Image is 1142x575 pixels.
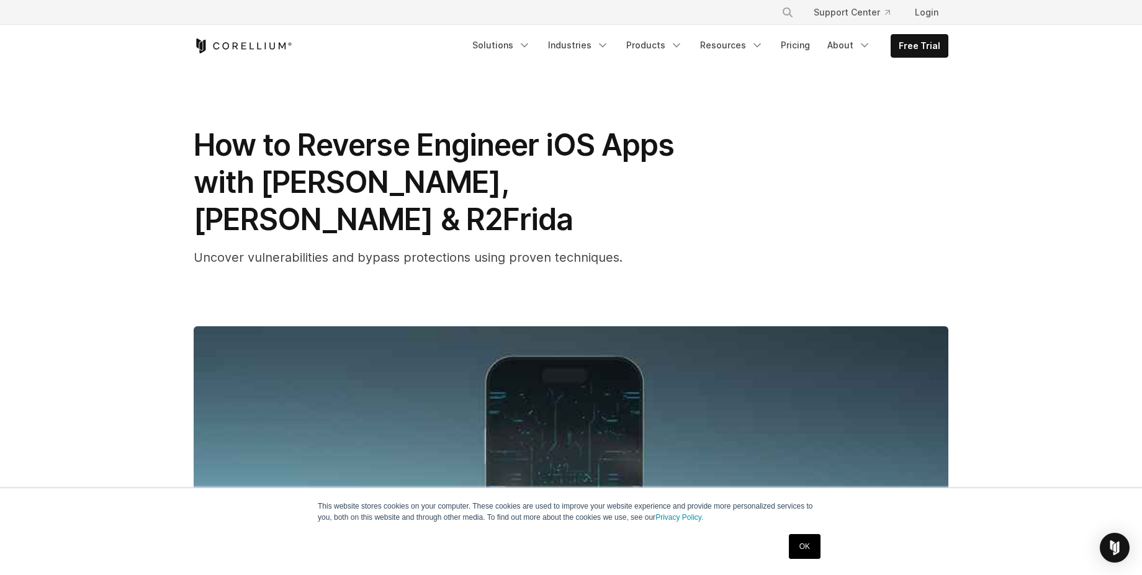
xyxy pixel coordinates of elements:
a: Industries [541,34,616,56]
a: About [820,34,878,56]
a: Pricing [773,34,817,56]
div: Navigation Menu [465,34,948,58]
a: Solutions [465,34,538,56]
button: Search [776,1,799,24]
a: Login [905,1,948,24]
a: Free Trial [891,35,948,57]
a: Products [619,34,690,56]
a: Corellium Home [194,38,292,53]
div: Open Intercom Messenger [1100,533,1130,563]
a: Support Center [804,1,900,24]
a: Resources [693,34,771,56]
span: How to Reverse Engineer iOS Apps with [PERSON_NAME], [PERSON_NAME] & R2Frida [194,127,674,238]
div: Navigation Menu [767,1,948,24]
a: OK [789,534,821,559]
a: Privacy Policy. [655,513,703,522]
p: This website stores cookies on your computer. These cookies are used to improve your website expe... [318,501,824,523]
span: Uncover vulnerabilities and bypass protections using proven techniques. [194,250,623,265]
